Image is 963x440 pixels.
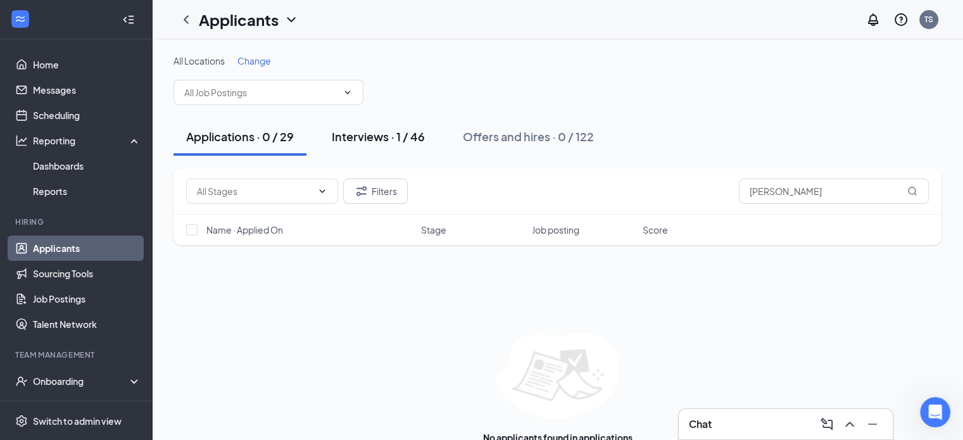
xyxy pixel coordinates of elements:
span: Name · Applied On [206,223,283,236]
svg: Analysis [15,134,28,147]
svg: ChevronUp [842,417,857,432]
h1: Applicants [199,9,279,30]
svg: Collapse [122,13,135,26]
svg: ChevronDown [343,87,353,97]
button: ChevronUp [840,414,860,434]
svg: ChevronDown [317,186,327,196]
span: Stage [421,223,446,236]
button: Filter Filters [343,179,408,204]
div: Onboarding [33,375,130,387]
a: Sourcing Tools [33,261,141,286]
a: Scheduling [33,103,141,128]
svg: ChevronDown [284,12,299,27]
a: Job Postings [33,286,141,311]
a: Applicants [33,236,141,261]
button: Minimize [862,414,883,434]
button: ComposeMessage [817,414,837,434]
input: All Stages [197,184,312,198]
svg: Minimize [865,417,880,432]
a: Messages [33,77,141,103]
div: Team Management [15,349,139,360]
a: Team [33,394,141,419]
div: Switch to admin view [33,415,122,427]
iframe: Intercom live chat [920,397,950,427]
svg: ChevronLeft [179,12,194,27]
svg: QuestionInfo [893,12,909,27]
svg: Settings [15,415,28,427]
svg: Filter [354,184,369,199]
div: Interviews · 1 / 46 [332,129,425,144]
span: All Locations [173,55,225,66]
a: Talent Network [33,311,141,337]
svg: ComposeMessage [819,417,834,432]
a: Dashboards [33,153,141,179]
h3: Chat [689,417,712,431]
span: Score [643,223,668,236]
img: empty-state [496,334,619,418]
div: Offers and hires · 0 / 122 [463,129,594,144]
svg: WorkstreamLogo [14,13,27,25]
div: TS [924,14,933,25]
input: All Job Postings [184,85,337,99]
input: Search in applications [739,179,929,204]
div: Reporting [33,134,142,147]
a: Reports [33,179,141,204]
a: Home [33,52,141,77]
svg: MagnifyingGlass [907,186,917,196]
span: Change [237,55,271,66]
svg: UserCheck [15,375,28,387]
div: Applications · 0 / 29 [186,129,294,144]
div: Hiring [15,217,139,227]
svg: Notifications [865,12,881,27]
span: Job posting [532,223,579,236]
